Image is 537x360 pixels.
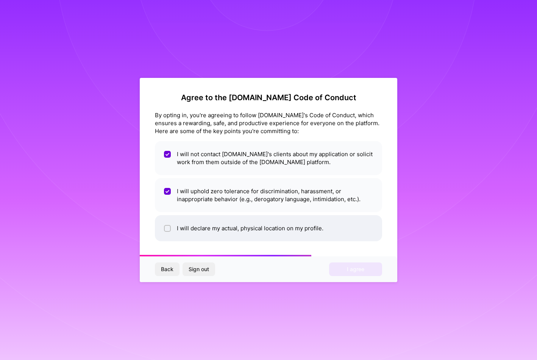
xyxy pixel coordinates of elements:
[155,262,180,276] button: Back
[155,93,382,102] h2: Agree to the [DOMAIN_NAME] Code of Conduct
[155,111,382,135] div: By opting in, you're agreeing to follow [DOMAIN_NAME]'s Code of Conduct, which ensures a rewardin...
[155,215,382,241] li: I will declare my actual, physical location on my profile.
[155,178,382,212] li: I will uphold zero tolerance for discrimination, harassment, or inappropriate behavior (e.g., der...
[155,141,382,175] li: I will not contact [DOMAIN_NAME]'s clients about my application or solicit work from them outside...
[161,265,173,273] span: Back
[183,262,215,276] button: Sign out
[189,265,209,273] span: Sign out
